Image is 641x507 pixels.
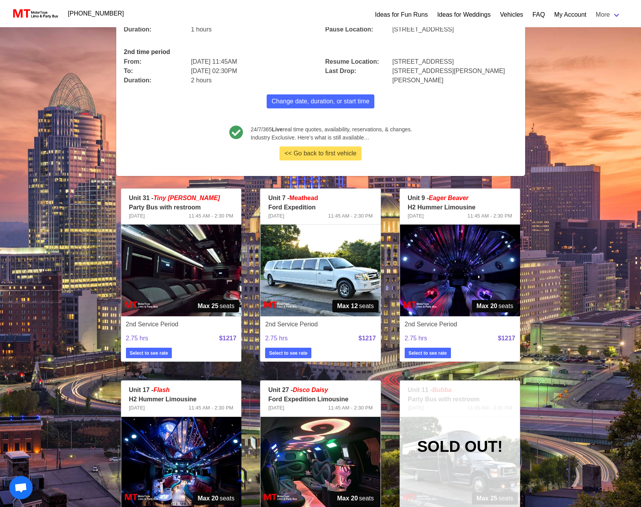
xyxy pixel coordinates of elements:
[268,395,373,404] p: Ford Expedition Limousine
[11,8,59,19] img: MotorToys Logo
[129,385,234,395] p: Unit 17 -
[279,146,362,160] button: << Go back to first vehicle
[186,52,320,66] div: [DATE] 11:45AM
[325,26,374,33] b: Pause Location:
[269,350,307,357] strong: Select to see rate
[189,404,233,412] span: 11:45 AM - 2:30 PM
[408,212,424,220] span: [DATE]
[405,320,457,329] span: 2nd Service Period
[268,203,373,212] p: Ford Expedition
[121,225,241,316] img: 31%2002.jpg
[124,26,152,33] b: Duration:
[325,68,356,74] b: Last Drop:
[129,395,234,404] p: H2 Hummer Limousine
[198,494,218,503] strong: Max 20
[219,335,237,341] strong: $1217
[268,404,284,412] span: [DATE]
[293,387,328,393] em: Disco Daisy
[129,404,145,412] span: [DATE]
[265,329,308,348] span: 2.75 hrs
[472,300,518,312] span: seats
[9,476,33,499] div: Open chat
[189,212,233,220] span: 11:45 AM - 2:30 PM
[405,329,447,348] span: 2.75 hrs
[265,320,318,329] span: 2nd Service Period
[268,193,373,203] p: Unit 7 -
[500,10,523,19] a: Vehicles
[130,350,168,357] strong: Select to see rate
[388,52,522,66] div: [STREET_ADDRESS]
[332,300,379,312] span: seats
[429,195,468,201] em: Eager Beaver
[63,6,129,21] a: [PHONE_NUMBER]
[533,10,545,19] a: FAQ
[328,212,373,220] span: 11:45 AM - 2:30 PM
[468,212,512,220] span: 11:45 AM - 2:30 PM
[285,149,356,158] span: << Go back to first vehicle
[251,134,412,142] span: Industry Exclusive. Here’s what is still available…
[186,71,320,85] div: 2 hours
[408,203,512,212] p: H2 Hummer Limousine
[337,301,358,311] strong: Max 12
[193,300,239,312] span: seats
[124,68,133,74] b: To:
[477,301,497,311] strong: Max 20
[325,58,379,65] b: Resume Location:
[554,10,587,19] a: My Account
[437,10,491,19] a: Ideas for Weddings
[498,335,515,341] strong: $1217
[272,126,283,132] b: Live
[251,125,412,134] span: 24/7/365 real time quotes, availability, reservations, & changes.
[154,195,220,201] span: Tiny [PERSON_NAME]
[289,195,318,201] span: Meathead
[400,225,520,316] img: 09%2002.jpg
[358,335,376,341] strong: $1217
[124,48,517,56] h4: 2nd time period
[186,62,320,76] div: [DATE] 02:30PM
[591,7,625,23] a: More
[126,320,178,329] span: 2nd Service Period
[267,94,375,108] button: Change date, duration, or start time
[124,77,152,84] b: Duration:
[388,62,522,85] div: [STREET_ADDRESS][PERSON_NAME][PERSON_NAME]
[198,301,218,311] strong: Max 25
[268,212,284,220] span: [DATE]
[375,10,428,19] a: Ideas for Fun Runs
[126,329,169,348] span: 2.75 hrs
[193,492,239,505] span: seats
[268,385,373,395] p: Unit 27 -
[408,193,512,203] p: Unit 9 -
[409,350,447,357] strong: Select to see rate
[129,193,234,203] p: Unit 31 -
[328,404,373,412] span: 11:45 AM - 2:30 PM
[332,492,379,505] span: seats
[129,212,145,220] span: [DATE]
[154,387,170,393] em: Flash
[124,58,141,65] b: From:
[337,494,358,503] strong: Max 20
[129,203,234,212] p: Party Bus with restroom
[260,225,381,316] img: 07%2001.jpg
[272,97,370,106] span: Change date, duration, or start time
